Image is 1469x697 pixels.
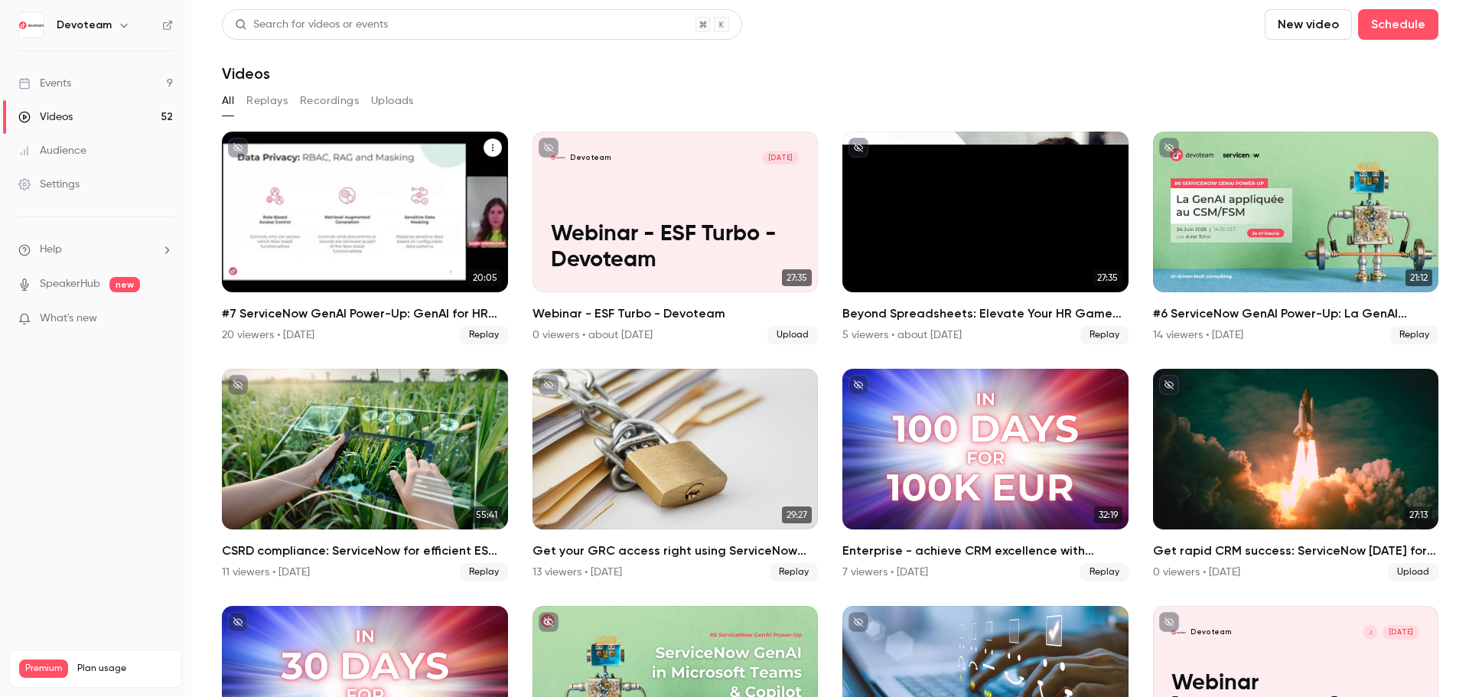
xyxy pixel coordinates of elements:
div: 0 viewers • about [DATE] [533,327,653,343]
img: Devoteam [19,13,44,37]
li: CSRD compliance: ServiceNow for efficient ESG reporting [222,369,508,581]
h2: #6 ServiceNow GenAI Power-Up: La GenAI appliquée au CSM/FSM [1153,305,1439,323]
button: All [222,89,234,113]
div: Videos [18,109,73,125]
div: 7 viewers • [DATE] [842,565,928,580]
div: 11 viewers • [DATE] [222,565,310,580]
span: What's new [40,311,97,327]
div: 5 viewers • about [DATE] [842,327,962,343]
li: #6 ServiceNow GenAI Power-Up: La GenAI appliquée au CSM/FSM [1153,132,1439,344]
button: unpublished [539,375,559,395]
div: 20 viewers • [DATE] [222,327,314,343]
li: Enterprise - achieve CRM excellence with ServiceNow in 100 days for €100K [842,369,1129,581]
a: 21:12#6 ServiceNow GenAI Power-Up: La GenAI appliquée au CSM/FSM14 viewers • [DATE]Replay [1153,132,1439,344]
div: Settings [18,177,80,192]
div: J [1363,624,1378,640]
button: unpublished [849,612,868,632]
span: 20:05 [468,269,502,286]
span: 27:13 [1405,506,1432,523]
span: Replay [1080,563,1129,581]
li: Webinar - ESF Turbo - Devoteam [533,132,819,344]
button: unpublished [539,138,559,158]
span: Plan usage [77,663,172,675]
button: unpublished [228,612,248,632]
h1: Videos [222,64,270,83]
img: Webinar - ESF Turbo - Devoteam [551,151,565,164]
button: Replays [246,89,288,113]
span: new [109,277,140,292]
li: Get rapid CRM success: ServiceNow in 30 days for €30K [1153,369,1439,581]
span: Premium [19,660,68,678]
div: Search for videos or events [235,17,388,33]
button: unpublished [1159,612,1179,632]
button: unpublished [1159,375,1179,395]
button: Schedule [1358,9,1438,40]
li: help-dropdown-opener [18,242,173,258]
a: 27:13Get rapid CRM success: ServiceNow [DATE] for €30K0 viewers • [DATE]Upload [1153,369,1439,581]
span: Replay [770,563,818,581]
button: unpublished [539,612,559,632]
p: Webinar - ESF Turbo - Devoteam [551,222,799,273]
button: unpublished [228,138,248,158]
span: Help [40,242,62,258]
li: Get your GRC access right using ServiceNow Entity-Based Access [533,369,819,581]
h2: Beyond Spreadsheets: Elevate Your HR Game with ServiceNow and ESF Turbo [842,305,1129,323]
span: Replay [460,326,508,344]
button: Uploads [371,89,414,113]
p: Devoteam [1191,627,1232,637]
a: Webinar - ESF Turbo - DevoteamDevoteam[DATE]Webinar - ESF Turbo - Devoteam27:35Webinar - ESF Turb... [533,132,819,344]
button: unpublished [849,138,868,158]
img: Webinar Dora- Ley de Resiliencia Operativa Digital: Una respuesta al riesgo de terceros [1171,625,1185,639]
a: 29:27Get your GRC access right using ServiceNow Entity-Based Access13 viewers • [DATE]Replay [533,369,819,581]
h2: CSRD compliance: ServiceNow for efficient ESG reporting [222,542,508,560]
h2: Enterprise - achieve CRM excellence with ServiceNow [DATE] for €100K [842,542,1129,560]
div: Audience [18,143,86,158]
span: [DATE] [1383,625,1419,639]
span: Upload [1388,563,1438,581]
button: unpublished [849,375,868,395]
div: 0 viewers • [DATE] [1153,565,1240,580]
a: 20:05#7 ServiceNow GenAI Power-Up: GenAI for HR Service Delivery20 viewers • [DATE]Replay [222,132,508,344]
h2: #7 ServiceNow GenAI Power-Up: GenAI for HR Service Delivery [222,305,508,323]
div: Events [18,76,71,91]
span: Upload [767,326,818,344]
button: New video [1265,9,1352,40]
button: unpublished [1159,138,1179,158]
p: Devoteam [570,153,611,163]
span: 29:27 [782,506,812,523]
section: Videos [222,9,1438,688]
h2: Get your GRC access right using ServiceNow Entity-Based Access [533,542,819,560]
span: Replay [1080,326,1129,344]
span: [DATE] [762,151,799,164]
h6: Devoteam [57,18,112,33]
a: 27:35Beyond Spreadsheets: Elevate Your HR Game with ServiceNow and ESF Turbo5 viewers • about [DA... [842,132,1129,344]
a: 55:41CSRD compliance: ServiceNow for efficient ESG reporting11 viewers • [DATE]Replay [222,369,508,581]
span: 55:41 [471,506,502,523]
h2: Webinar - ESF Turbo - Devoteam [533,305,819,323]
a: 32:19Enterprise - achieve CRM excellence with ServiceNow [DATE] for €100K7 viewers • [DATE]Replay [842,369,1129,581]
span: Replay [460,563,508,581]
span: 27:35 [782,269,812,286]
span: 32:19 [1094,506,1122,523]
div: 13 viewers • [DATE] [533,565,622,580]
span: 27:35 [1093,269,1122,286]
span: 21:12 [1405,269,1432,286]
button: Recordings [300,89,359,113]
li: #7 ServiceNow GenAI Power-Up: GenAI for HR Service Delivery [222,132,508,344]
h2: Get rapid CRM success: ServiceNow [DATE] for €30K [1153,542,1439,560]
li: Beyond Spreadsheets: Elevate Your HR Game with ServiceNow and ESF Turbo [842,132,1129,344]
div: 14 viewers • [DATE] [1153,327,1243,343]
button: unpublished [228,375,248,395]
a: SpeakerHub [40,276,100,292]
iframe: Noticeable Trigger [155,312,173,326]
span: Replay [1390,326,1438,344]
